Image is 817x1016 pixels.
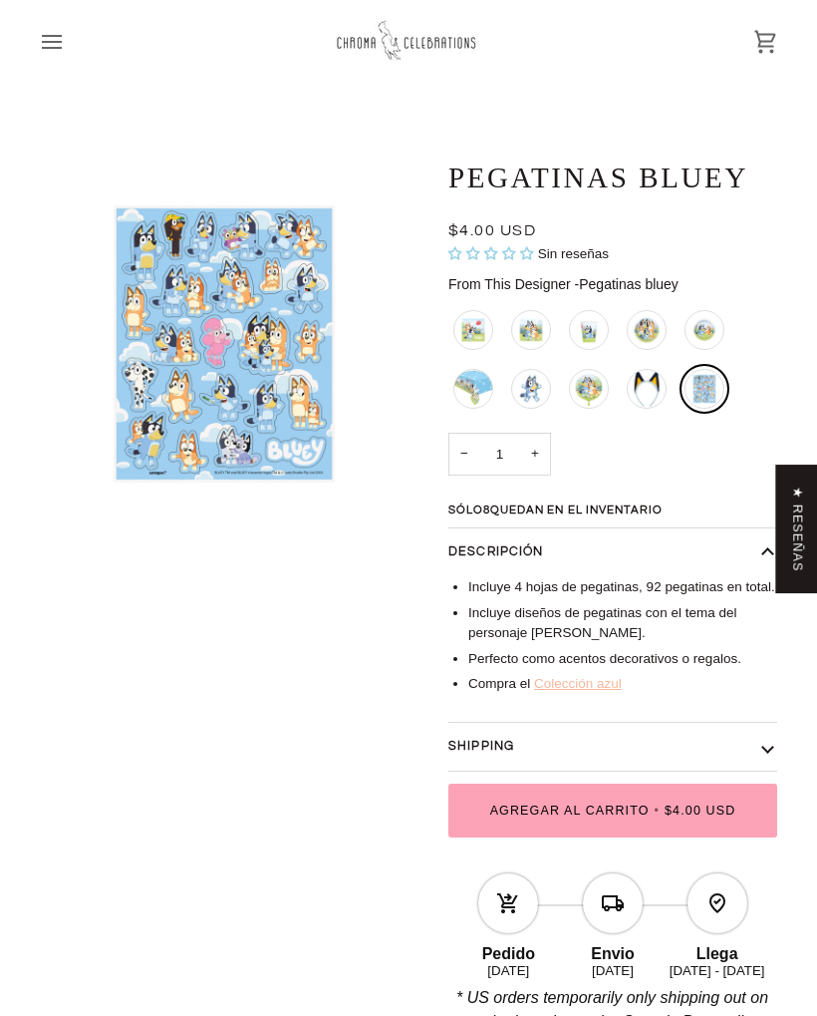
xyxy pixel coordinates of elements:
[448,160,748,195] h1: Pegatinas bluey
[575,276,580,292] span: -
[448,723,777,772] button: Shipping
[468,577,777,597] li: Incluye 4 hojas de pegatinas, 92 pegatinas en total.
[448,784,777,838] button: Agregar al carrito
[448,222,536,238] span: $4.00 USD
[561,937,666,963] div: Envio
[448,433,551,476] input: Cantidad
[622,364,672,414] li: Diadema azulada de felpa
[575,276,679,292] span: Pegatinas bluey
[592,963,634,978] ab-date-text: [DATE]
[506,305,556,355] li: Servilletas Bluey y Bingo - Pequeñas
[448,505,668,516] span: Sólo quedan en el inventario
[487,963,529,978] ab-date-text: [DATE]
[564,364,614,414] li: Globo de Bluey y Bingo
[468,649,777,669] li: Perfecto como acentos decorativos o regalos.
[680,364,729,414] li: Pegatinas bluey
[468,603,777,644] li: Incluye diseños de pegatinas con el tema del personaje [PERSON_NAME].
[506,364,556,414] li: Globo azul gigante
[448,433,480,476] button: Disminuir cantidad
[665,804,735,818] span: $4.00 USD
[448,364,498,414] li: Mantel de nubes azules
[534,676,622,691] a: Colección azul
[448,305,498,355] li: Servilletas Bluey y Bingo - Grandes
[538,246,609,261] span: Sin reseñas
[490,804,650,818] span: Agregar al carrito
[680,305,729,355] li: Platos Redondos Azulados - Pequeños
[456,937,561,963] div: Pedido
[448,276,571,292] span: From This Designer
[334,15,483,68] img: Chroma Celebrations
[40,160,408,528] img: Pegatinas bluey
[519,433,551,476] button: Aumentar cantidad
[670,963,765,978] ab-date-text: [DATE] - [DATE]
[665,937,769,963] div: Llega
[468,674,777,694] li: Compra el
[564,305,614,355] li: Copas Bluey y Bingo
[483,505,490,515] span: 8
[622,305,672,355] li: Platos Redondos Azulados - Grandes
[448,528,777,577] button: Descripción
[650,804,666,818] span: •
